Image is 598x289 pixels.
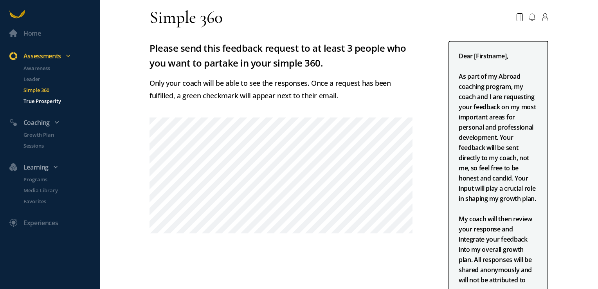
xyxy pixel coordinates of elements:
[23,97,98,105] p: True Prosperity
[14,186,100,194] a: Media Library
[149,6,223,28] div: Simple 360
[23,131,98,139] p: Growth Plan
[5,51,103,61] div: Assessments
[14,131,100,139] a: Growth Plan
[14,142,100,150] a: Sessions
[14,197,100,205] a: Favorites
[23,175,98,183] p: Programs
[5,117,103,128] div: Coaching
[14,97,100,105] a: True Prosperity
[14,175,100,183] a: Programs
[149,41,415,70] h3: Please send this feedback request to at least 3 people who you want to partake in your simple 360.
[149,77,415,102] p: Only your coach will be able to see the responses. Once a request has been fulfilled, a green che...
[23,64,98,72] p: Awareness
[23,186,98,194] p: Media Library
[23,75,98,83] p: Leader
[14,86,100,94] a: Simple 360
[23,218,58,228] div: Experiences
[14,75,100,83] a: Leader
[14,64,100,72] a: Awareness
[23,86,98,94] p: Simple 360
[23,142,98,150] p: Sessions
[23,197,98,205] p: Favorites
[5,162,103,172] div: Learning
[23,28,41,38] div: Home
